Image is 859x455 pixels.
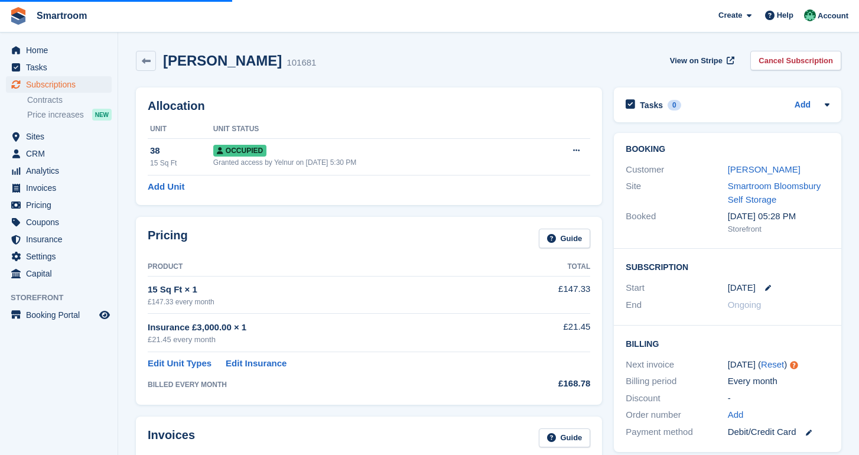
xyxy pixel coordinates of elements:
span: Sites [26,128,97,145]
div: Next invoice [626,358,727,372]
td: £21.45 [507,314,590,352]
span: Analytics [26,162,97,179]
th: Product [148,258,507,277]
a: menu [6,197,112,213]
h2: Billing [626,337,829,349]
h2: Booking [626,145,829,154]
a: Smartroom Bloomsbury Self Storage [728,181,821,204]
a: Guide [539,428,591,448]
a: Reset [761,359,784,369]
a: Contracts [27,95,112,106]
span: Price increases [27,109,84,121]
h2: Tasks [640,100,663,110]
div: Billing period [626,375,727,388]
div: [DATE] 05:28 PM [728,210,829,223]
div: Storefront [728,223,829,235]
span: Capital [26,265,97,282]
div: Insurance £3,000.00 × 1 [148,321,507,334]
a: menu [6,42,112,58]
h2: Invoices [148,428,195,448]
div: BILLED EVERY MONTH [148,379,507,390]
span: Coupons [26,214,97,230]
span: Subscriptions [26,76,97,93]
div: £147.33 every month [148,297,507,307]
th: Total [507,258,590,277]
th: Unit Status [213,120,535,139]
a: menu [6,128,112,145]
img: stora-icon-8386f47178a22dfd0bd8f6a31ec36ba5ce8667c1dd55bd0f319d3a0aa187defe.svg [9,7,27,25]
span: Occupied [213,145,266,157]
h2: Subscription [626,261,829,272]
span: Booking Portal [26,307,97,323]
a: View on Stripe [665,51,737,70]
a: menu [6,145,112,162]
a: menu [6,248,112,265]
div: Payment method [626,425,727,439]
a: Smartroom [32,6,92,25]
a: Price increases NEW [27,108,112,121]
span: Create [718,9,742,21]
span: Help [777,9,793,21]
a: Add Unit [148,180,184,194]
th: Unit [148,120,213,139]
div: £168.78 [507,377,590,391]
a: Add [728,408,744,422]
div: 15 Sq Ft × 1 [148,283,507,297]
div: £21.45 every month [148,334,507,346]
span: Home [26,42,97,58]
span: Ongoing [728,300,762,310]
a: Preview store [97,308,112,322]
div: 101681 [287,56,316,70]
h2: Allocation [148,99,590,113]
span: CRM [26,145,97,162]
div: Site [626,180,727,206]
a: menu [6,59,112,76]
span: Pricing [26,197,97,213]
div: 15 Sq Ft [150,158,213,168]
div: Debit/Credit Card [728,425,829,439]
span: Invoices [26,180,97,196]
a: menu [6,162,112,179]
h2: Pricing [148,229,188,248]
div: 38 [150,144,213,158]
div: - [728,392,829,405]
time: 2025-08-14 00:00:00 UTC [728,281,756,295]
span: Settings [26,248,97,265]
a: Edit Unit Types [148,357,212,370]
a: menu [6,76,112,93]
span: Account [818,10,848,22]
div: Order number [626,408,727,422]
div: 0 [668,100,681,110]
span: View on Stripe [670,55,723,67]
div: Customer [626,163,727,177]
div: Discount [626,392,727,405]
td: £147.33 [507,276,590,313]
div: [DATE] ( ) [728,358,829,372]
div: Every month [728,375,829,388]
a: Guide [539,229,591,248]
a: Add [795,99,811,112]
span: Tasks [26,59,97,76]
div: End [626,298,727,312]
a: menu [6,231,112,248]
a: [PERSON_NAME] [728,164,801,174]
div: Booked [626,210,727,235]
div: Granted access by Yelnur on [DATE] 5:30 PM [213,157,535,168]
a: menu [6,307,112,323]
a: menu [6,180,112,196]
a: Cancel Subscription [750,51,841,70]
div: Start [626,281,727,295]
a: Edit Insurance [226,357,287,370]
span: Storefront [11,292,118,304]
div: NEW [92,109,112,121]
div: Tooltip anchor [789,360,799,370]
img: Jacob Gabriel [804,9,816,21]
a: menu [6,265,112,282]
span: Insurance [26,231,97,248]
h2: [PERSON_NAME] [163,53,282,69]
a: menu [6,214,112,230]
